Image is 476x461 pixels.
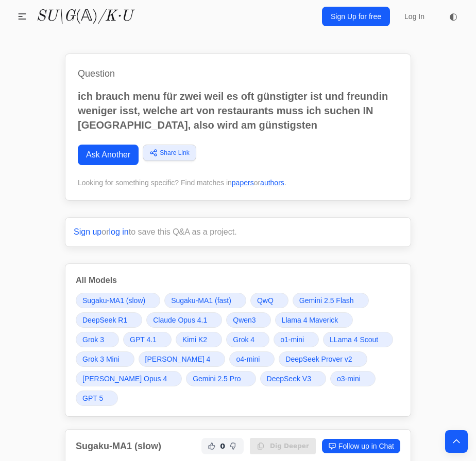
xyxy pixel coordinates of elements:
a: Sign Up for free [322,7,390,26]
button: Helpful [206,440,218,452]
span: 0 [220,441,225,451]
i: SU\G [36,9,75,24]
a: authors [260,179,284,187]
span: QwQ [257,295,274,306]
a: QwQ [250,293,288,308]
a: Sugaku-MA1 (fast) [164,293,246,308]
a: log in [109,227,129,236]
a: [PERSON_NAME] Opus 4 [76,371,182,386]
a: SU\G(𝔸)/K·U [36,7,132,26]
span: o3-mini [337,374,361,384]
span: GPT 4.1 [130,334,157,345]
a: Llama 4 Maverick [275,312,353,328]
a: Ask Another [78,145,139,165]
div: Looking for something specific? Find matches in or . [78,178,398,188]
a: Sign up [74,227,101,236]
a: Grok 3 Mini [76,351,134,367]
a: o4-mini [229,351,275,367]
span: DeepSeek V3 [267,374,311,384]
span: Sugaku-MA1 (slow) [82,295,145,306]
span: Claude Opus 4.1 [153,315,207,325]
span: DeepSeek R1 [82,315,127,325]
button: Not Helpful [227,440,240,452]
span: Gemini 2.5 Flash [299,295,354,306]
span: GPT 5 [82,393,103,403]
h1: Question [78,66,398,81]
span: ◐ [449,12,457,21]
a: Claude Opus 4.1 [146,312,222,328]
a: Grok 4 [226,332,269,347]
a: DeepSeek Prover v2 [279,351,367,367]
a: Grok 3 [76,332,119,347]
span: o4-mini [236,354,260,364]
span: Grok 4 [233,334,254,345]
span: DeepSeek Prover v2 [285,354,352,364]
a: Qwen3 [226,312,270,328]
a: GPT 4.1 [123,332,172,347]
a: LLama 4 Scout [323,332,393,347]
a: Sugaku-MA1 (slow) [76,293,160,308]
span: [PERSON_NAME] Opus 4 [82,374,167,384]
h2: Sugaku-MA1 (slow) [76,439,161,453]
a: DeepSeek V3 [260,371,326,386]
i: /K·U [98,9,132,24]
span: Sugaku-MA1 (fast) [171,295,231,306]
a: DeepSeek R1 [76,312,142,328]
p: ich brauch menu für zwei weil es oft günstigter ist und freundin weniger isst, welche art von res... [78,89,398,132]
span: [PERSON_NAME] 4 [145,354,211,364]
span: Share Link [160,148,189,157]
span: o1-mini [280,334,304,345]
a: [PERSON_NAME] 4 [139,351,226,367]
button: Back to top [445,430,468,453]
a: o3-mini [330,371,376,386]
a: Gemini 2.5 Flash [293,293,369,308]
span: Qwen3 [233,315,256,325]
a: Follow up in Chat [322,439,400,453]
a: papers [232,179,254,187]
span: Grok 3 [82,334,104,345]
a: Gemini 2.5 Pro [186,371,256,386]
a: Kimi K2 [176,332,222,347]
span: LLama 4 Scout [330,334,378,345]
button: ◐ [443,6,464,27]
span: Kimi K2 [182,334,207,345]
span: Grok 3 Mini [82,354,120,364]
span: Llama 4 Maverick [282,315,338,325]
p: or to save this Q&A as a project. [74,226,402,238]
span: Gemini 2.5 Pro [193,374,241,384]
a: o1-mini [274,332,319,347]
h3: All Models [76,274,400,287]
a: Log In [398,7,431,26]
a: GPT 5 [76,391,118,406]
